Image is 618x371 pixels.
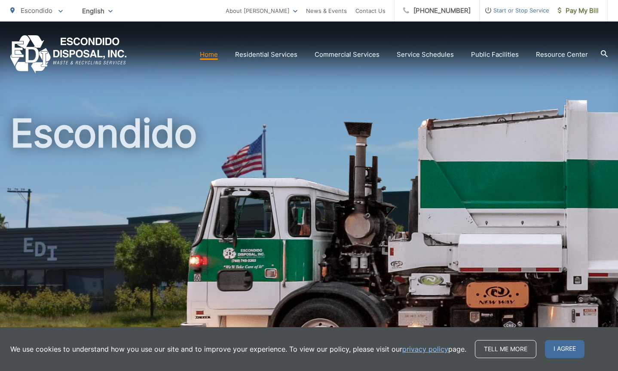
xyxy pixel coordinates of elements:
[558,6,599,16] span: Pay My Bill
[471,49,519,60] a: Public Facilities
[355,6,385,16] a: Contact Us
[475,340,536,358] a: Tell me more
[545,340,584,358] span: I agree
[536,49,588,60] a: Resource Center
[10,344,466,354] p: We use cookies to understand how you use our site and to improve your experience. To view our pol...
[200,49,218,60] a: Home
[402,344,448,354] a: privacy policy
[315,49,379,60] a: Commercial Services
[226,6,297,16] a: About [PERSON_NAME]
[235,49,297,60] a: Residential Services
[10,35,127,74] a: EDCD logo. Return to the homepage.
[397,49,454,60] a: Service Schedules
[76,3,119,18] span: English
[306,6,347,16] a: News & Events
[21,6,52,15] span: Escondido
